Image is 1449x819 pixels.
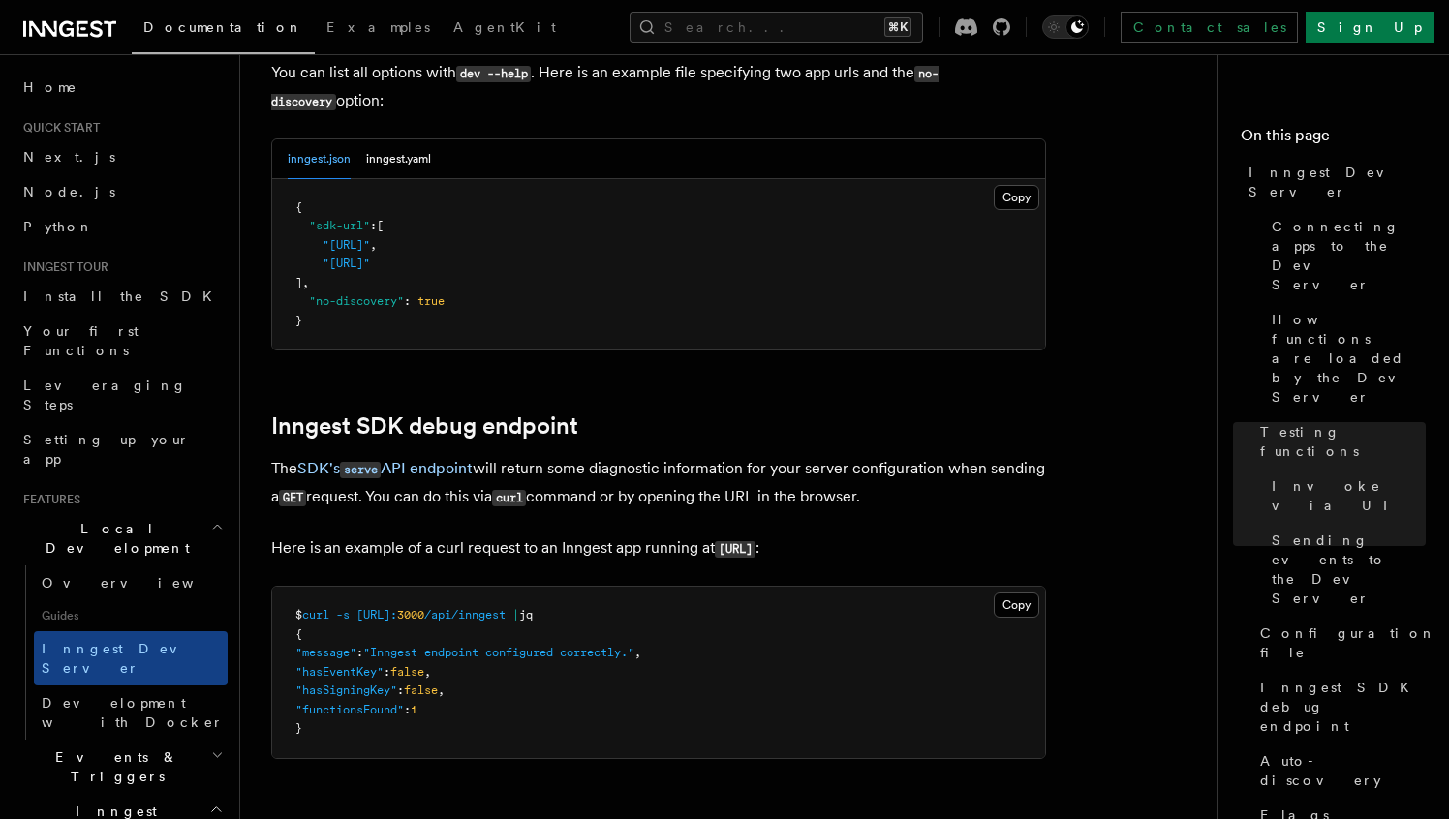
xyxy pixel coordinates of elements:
a: Inngest Dev Server [34,631,228,685]
a: Inngest SDK debug endpoint [1252,670,1426,743]
div: Local Development [15,565,228,740]
span: : [397,683,404,697]
span: curl [302,608,329,622]
span: 1 [411,703,417,716]
button: Copy [994,185,1039,210]
span: Install the SDK [23,288,224,304]
a: Your first Functions [15,314,228,368]
span: Events & Triggers [15,747,211,786]
a: Connecting apps to the Dev Server [1264,209,1426,302]
span: "sdk-url" [309,219,370,232]
a: Home [15,70,228,105]
a: SDK'sserveAPI endpoint [297,459,473,477]
button: Toggle dark mode [1042,15,1089,39]
code: GET [279,490,306,506]
button: Events & Triggers [15,740,228,794]
span: Inngest Dev Server [1249,163,1426,201]
span: $ [295,608,302,622]
span: Guides [34,600,228,631]
a: Auto-discovery [1252,743,1426,798]
span: Overview [42,575,241,591]
span: , [424,665,431,679]
button: inngest.yaml [366,139,431,179]
span: Connecting apps to the Dev Server [1272,217,1426,294]
span: "hasSigningKey" [295,683,397,697]
span: "hasEventKey" [295,665,384,679]
span: } [295,314,302,327]
span: : [404,703,411,716]
span: , [370,238,377,252]
span: { [295,200,302,214]
a: Node.js [15,174,228,209]
span: Inngest tour [15,259,108,275]
span: "[URL]" [323,257,370,270]
span: "functionsFound" [295,703,404,716]
code: curl [492,490,526,506]
kbd: ⌘K [884,17,911,37]
a: Sign Up [1306,12,1434,43]
span: "message" [295,646,356,659]
span: Quick start [15,120,100,136]
a: Examples [315,6,442,52]
span: "no-discovery" [309,294,404,308]
a: Next.js [15,139,228,174]
span: [URL]: [356,608,397,622]
a: Install the SDK [15,279,228,314]
a: Sending events to the Dev Server [1264,523,1426,616]
span: [ [377,219,384,232]
span: "Inngest endpoint configured correctly." [363,646,634,659]
button: Local Development [15,511,228,565]
span: : [384,665,390,679]
span: Node.js [23,184,115,199]
span: Python [23,219,94,234]
span: /api/inngest [424,608,506,622]
span: Your first Functions [23,323,139,358]
a: Documentation [132,6,315,54]
a: Configuration file [1252,616,1426,670]
span: -s [336,608,350,622]
span: : [370,219,377,232]
span: false [404,683,438,697]
span: Examples [326,19,430,35]
code: no-discovery [271,66,939,110]
span: AgentKit [453,19,556,35]
span: Sending events to the Dev Server [1272,531,1426,608]
span: Documentation [143,19,303,35]
a: How functions are loaded by the Dev Server [1264,302,1426,414]
span: Inngest Dev Server [42,641,207,676]
span: | [512,608,519,622]
a: Contact sales [1121,12,1298,43]
a: Inngest SDK debug endpoint [271,412,578,440]
a: Python [15,209,228,244]
p: Here is an example of a curl request to an Inngest app running at : [271,534,1046,562]
span: , [634,646,641,659]
a: Setting up your app [15,422,228,476]
a: Invoke via UI [1264,469,1426,523]
span: true [417,294,445,308]
span: : [404,294,411,308]
a: Overview [34,565,228,600]
h4: On this page [1241,124,1426,155]
span: Next.js [23,149,115,165]
span: : [356,646,363,659]
span: Features [15,492,80,507]
button: Search...⌘K [630,12,923,43]
a: Leveraging Steps [15,368,228,422]
a: AgentKit [442,6,568,52]
span: Configuration file [1260,623,1436,662]
a: Testing functions [1252,414,1426,469]
span: Auto-discovery [1260,751,1426,790]
span: How functions are loaded by the Dev Server [1272,310,1426,407]
a: Development with Docker [34,685,228,740]
span: , [438,683,445,697]
span: ] [295,276,302,289]
span: Invoke via UI [1272,476,1426,515]
span: Inngest SDK debug endpoint [1260,678,1426,736]
code: serve [340,462,381,478]
span: Development with Docker [42,695,224,730]
p: The will return some diagnostic information for your server configuration when sending a request.... [271,455,1046,511]
span: } [295,721,302,735]
span: Testing functions [1260,422,1426,461]
span: Home [23,77,77,97]
span: Local Development [15,519,211,558]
